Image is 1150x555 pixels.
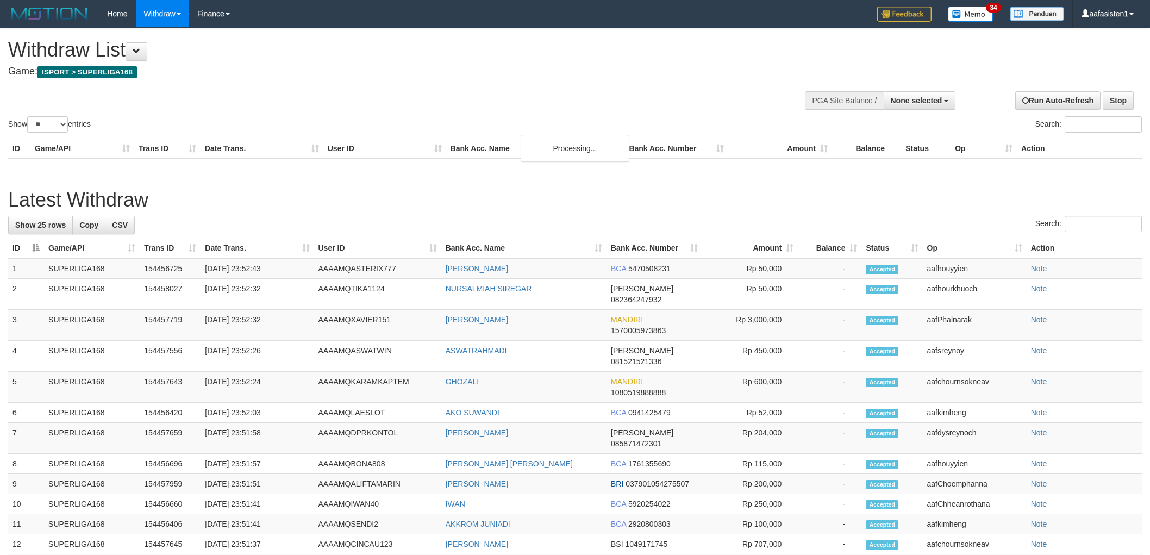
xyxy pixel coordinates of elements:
[1035,116,1142,133] label: Search:
[948,7,993,22] img: Button%20Memo.svg
[702,372,798,403] td: Rp 600,000
[140,403,201,423] td: 154456420
[8,403,44,423] td: 6
[611,284,673,293] span: [PERSON_NAME]
[446,520,510,528] a: AKKROM JUNIADI
[923,494,1027,514] td: aafChheanrothana
[866,540,898,550] span: Accepted
[611,388,666,397] span: Copy 1080519888888 to clipboard
[923,534,1027,554] td: aafchournsokneav
[79,221,98,229] span: Copy
[8,216,73,234] a: Show 25 rows
[446,459,573,468] a: [PERSON_NAME] [PERSON_NAME]
[446,479,508,488] a: [PERSON_NAME]
[891,96,942,105] span: None selected
[8,454,44,474] td: 8
[15,221,66,229] span: Show 25 rows
[201,279,314,310] td: [DATE] 23:52:32
[923,372,1027,403] td: aafchournsokneav
[44,494,140,514] td: SUPERLIGA168
[611,520,626,528] span: BCA
[923,423,1027,454] td: aafdysreynoch
[44,341,140,372] td: SUPERLIGA168
[866,316,898,325] span: Accepted
[866,480,898,489] span: Accepted
[1031,520,1047,528] a: Note
[201,310,314,341] td: [DATE] 23:52:32
[8,474,44,494] td: 9
[1065,216,1142,232] input: Search:
[8,514,44,534] td: 11
[625,540,667,548] span: Copy 1049171745 to clipboard
[1027,238,1142,258] th: Action
[314,494,441,514] td: AAAAMQIWAN40
[446,377,479,386] a: GHOZALI
[8,310,44,341] td: 3
[140,534,201,554] td: 154457645
[314,454,441,474] td: AAAAMQBONA808
[44,238,140,258] th: Game/API: activate to sort column ascending
[8,189,1142,211] h1: Latest Withdraw
[702,454,798,474] td: Rp 115,000
[866,347,898,356] span: Accepted
[201,423,314,454] td: [DATE] 23:51:58
[611,346,673,355] span: [PERSON_NAME]
[702,403,798,423] td: Rp 52,000
[923,238,1027,258] th: Op: activate to sort column ascending
[44,372,140,403] td: SUPERLIGA168
[1017,139,1142,159] th: Action
[607,238,702,258] th: Bank Acc. Number: activate to sort column ascending
[1031,264,1047,273] a: Note
[702,534,798,554] td: Rp 707,000
[44,454,140,474] td: SUPERLIGA168
[112,221,128,229] span: CSV
[140,310,201,341] td: 154457719
[521,135,629,162] div: Processing...
[44,310,140,341] td: SUPERLIGA168
[1031,459,1047,468] a: Note
[134,139,201,159] th: Trans ID
[628,459,671,468] span: Copy 1761355690 to clipboard
[44,403,140,423] td: SUPERLIGA168
[140,279,201,310] td: 154458027
[923,341,1027,372] td: aafsreynoy
[105,216,135,234] a: CSV
[44,258,140,279] td: SUPERLIGA168
[446,284,532,293] a: NURSALMIAH SIREGAR
[611,408,626,417] span: BCA
[37,66,137,78] span: ISPORT > SUPERLIGA168
[798,372,861,403] td: -
[702,514,798,534] td: Rp 100,000
[923,474,1027,494] td: aafChoemphanna
[8,341,44,372] td: 4
[441,238,607,258] th: Bank Acc. Name: activate to sort column ascending
[140,372,201,403] td: 154457643
[8,5,91,22] img: MOTION_logo.png
[884,91,956,110] button: None selected
[611,479,623,488] span: BRI
[798,403,861,423] td: -
[923,454,1027,474] td: aafhouyyien
[201,514,314,534] td: [DATE] 23:51:41
[201,403,314,423] td: [DATE] 23:52:03
[611,439,661,448] span: Copy 085871472301 to clipboard
[923,279,1027,310] td: aafhourkhuoch
[611,264,626,273] span: BCA
[140,341,201,372] td: 154457556
[140,258,201,279] td: 154456725
[446,540,508,548] a: [PERSON_NAME]
[861,238,922,258] th: Status: activate to sort column ascending
[805,91,883,110] div: PGA Site Balance /
[628,500,671,508] span: Copy 5920254022 to clipboard
[611,315,643,324] span: MANDIRI
[446,264,508,273] a: [PERSON_NAME]
[314,534,441,554] td: AAAAMQCINCAU123
[866,409,898,418] span: Accepted
[27,116,68,133] select: Showentries
[1015,91,1101,110] a: Run Auto-Refresh
[8,423,44,454] td: 7
[611,540,623,548] span: BSI
[8,39,756,61] h1: Withdraw List
[314,341,441,372] td: AAAAMQASWATWIN
[1031,346,1047,355] a: Note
